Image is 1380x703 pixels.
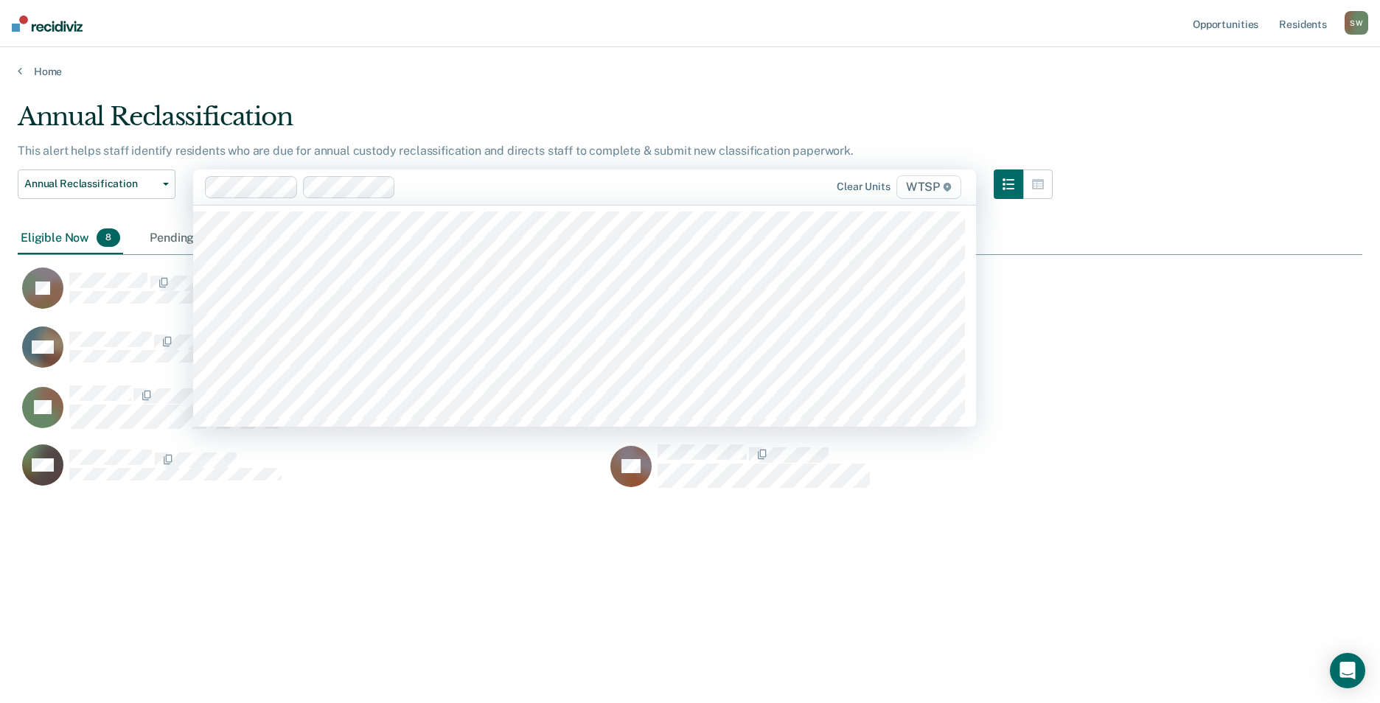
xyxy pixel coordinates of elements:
[18,267,606,326] div: CaseloadOpportunityCell-00600133
[18,223,123,255] div: Eligible Now8
[18,444,606,503] div: CaseloadOpportunityCell-00224801
[896,175,961,199] span: WTSP
[18,385,606,444] div: CaseloadOpportunityCell-00605148
[12,15,83,32] img: Recidiviz
[1330,653,1365,688] div: Open Intercom Messenger
[18,65,1362,78] a: Home
[97,228,120,248] span: 8
[18,144,854,158] p: This alert helps staff identify residents who are due for annual custody reclassification and dir...
[1345,11,1368,35] div: S W
[837,181,891,193] div: Clear units
[24,178,157,190] span: Annual Reclassification
[147,223,226,255] div: Pending1
[18,102,1053,144] div: Annual Reclassification
[606,444,1194,503] div: CaseloadOpportunityCell-00112826
[18,169,175,199] button: Annual Reclassification
[18,326,606,385] div: CaseloadOpportunityCell-00331053
[1345,11,1368,35] button: SW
